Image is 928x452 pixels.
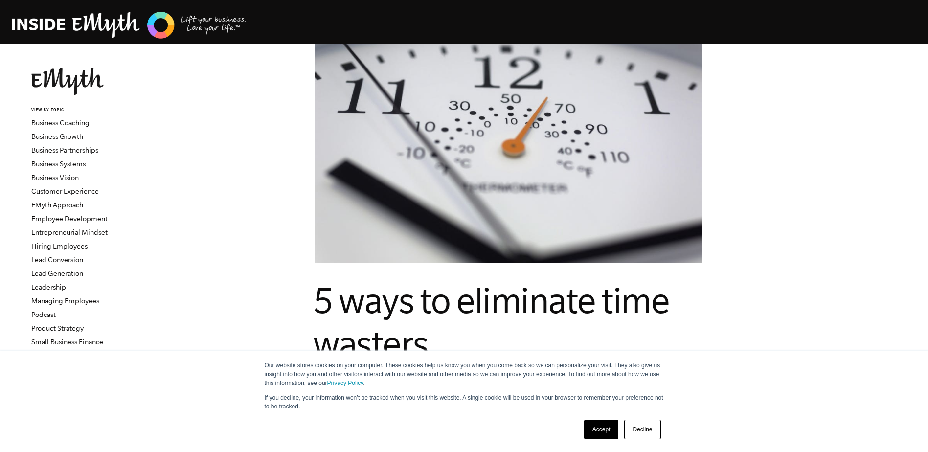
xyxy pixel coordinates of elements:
[31,283,66,291] a: Leadership
[31,338,103,346] a: Small Business Finance
[31,270,83,277] a: Lead Generation
[31,311,56,318] a: Podcast
[31,242,88,250] a: Hiring Employees
[31,201,83,209] a: EMyth Approach
[31,146,98,154] a: Business Partnerships
[31,68,104,95] img: EMyth
[31,107,149,113] h6: VIEW BY TOPIC
[265,393,664,411] p: If you decline, your information won’t be tracked when you visit this website. A single cookie wi...
[31,119,90,127] a: Business Coaching
[31,215,108,223] a: Employee Development
[327,380,363,386] a: Privacy Policy
[265,361,664,387] p: Our website stores cookies on your computer. These cookies help us know you when you come back so...
[31,297,99,305] a: Managing Employees
[31,228,108,236] a: Entrepreneurial Mindset
[31,324,84,332] a: Product Strategy
[31,256,83,264] a: Lead Conversion
[31,160,86,168] a: Business Systems
[12,10,247,40] img: EMyth Business Coaching
[31,187,99,195] a: Customer Experience
[313,280,669,363] span: 5 ways to eliminate time wasters
[31,133,83,140] a: Business Growth
[584,420,619,439] a: Accept
[624,420,660,439] a: Decline
[31,174,79,181] a: Business Vision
